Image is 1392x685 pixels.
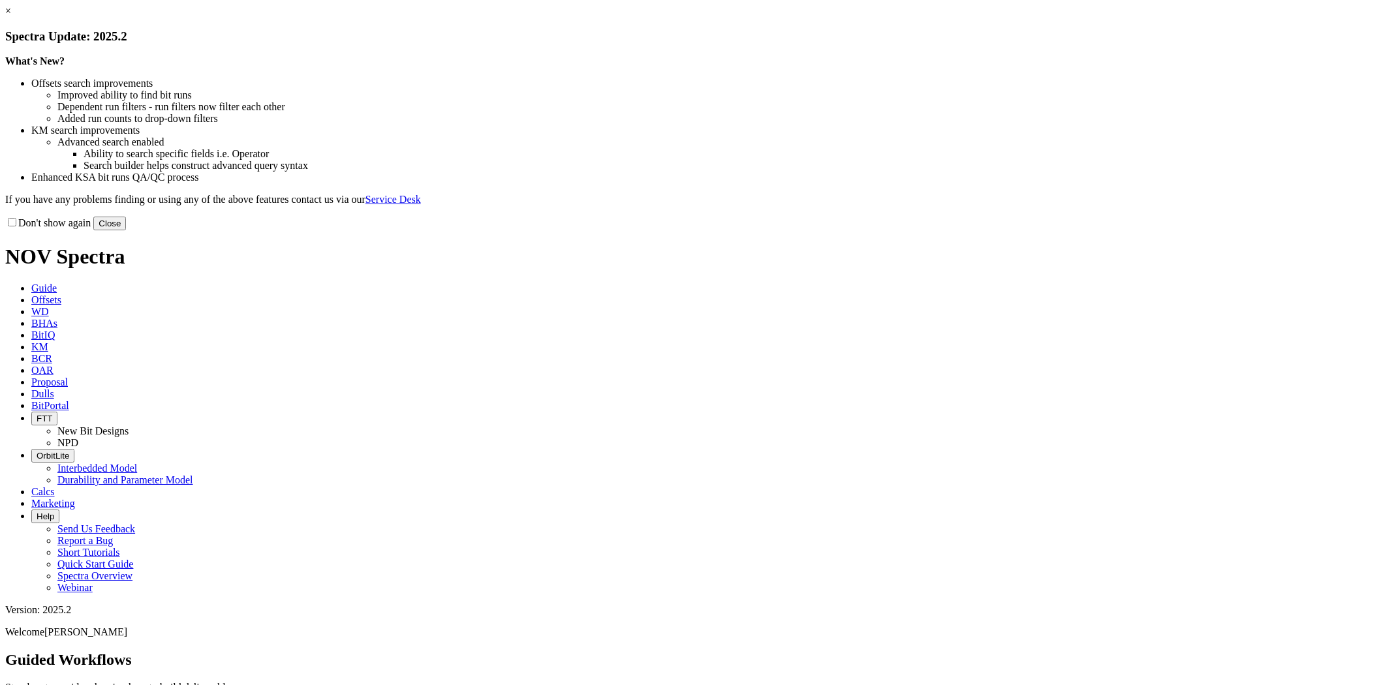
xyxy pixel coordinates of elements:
h2: Guided Workflows [5,651,1387,669]
span: OAR [31,365,54,376]
strong: What's New? [5,55,65,67]
li: Search builder helps construct advanced query syntax [84,160,1387,172]
a: Send Us Feedback [57,523,135,534]
a: Report a Bug [57,535,113,546]
span: BHAs [31,318,57,329]
p: If you have any problems finding or using any of the above features contact us via our [5,194,1387,205]
span: WD [31,306,49,317]
span: Help [37,511,54,521]
label: Don't show again [5,217,91,228]
a: Spectra Overview [57,570,132,581]
span: Offsets [31,294,61,305]
a: Durability and Parameter Model [57,474,193,485]
li: Improved ability to find bit runs [57,89,1387,101]
a: NPD [57,437,78,448]
span: BitPortal [31,400,69,411]
div: Version: 2025.2 [5,604,1387,616]
a: Short Tutorials [57,547,120,558]
span: KM [31,341,48,352]
span: Calcs [31,486,55,497]
li: Ability to search specific fields i.e. Operator [84,148,1387,160]
p: Welcome [5,626,1387,638]
li: Dependent run filters - run filters now filter each other [57,101,1387,113]
input: Don't show again [8,218,16,226]
span: Marketing [31,498,75,509]
a: Interbedded Model [57,463,137,474]
a: × [5,5,11,16]
a: Quick Start Guide [57,558,133,570]
a: New Bit Designs [57,425,129,436]
li: Enhanced KSA bit runs QA/QC process [31,172,1387,183]
span: Dulls [31,388,54,399]
span: [PERSON_NAME] [44,626,127,637]
span: BitIQ [31,329,55,341]
span: BCR [31,353,52,364]
span: OrbitLite [37,451,69,461]
button: Close [93,217,126,230]
h1: NOV Spectra [5,245,1387,269]
a: Service Desk [365,194,421,205]
span: Proposal [31,376,68,388]
li: KM search improvements [31,125,1387,136]
span: Guide [31,282,57,294]
span: FTT [37,414,52,423]
li: Offsets search improvements [31,78,1387,89]
li: Added run counts to drop-down filters [57,113,1387,125]
h3: Spectra Update: 2025.2 [5,29,1387,44]
a: Webinar [57,582,93,593]
li: Advanced search enabled [57,136,1387,148]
